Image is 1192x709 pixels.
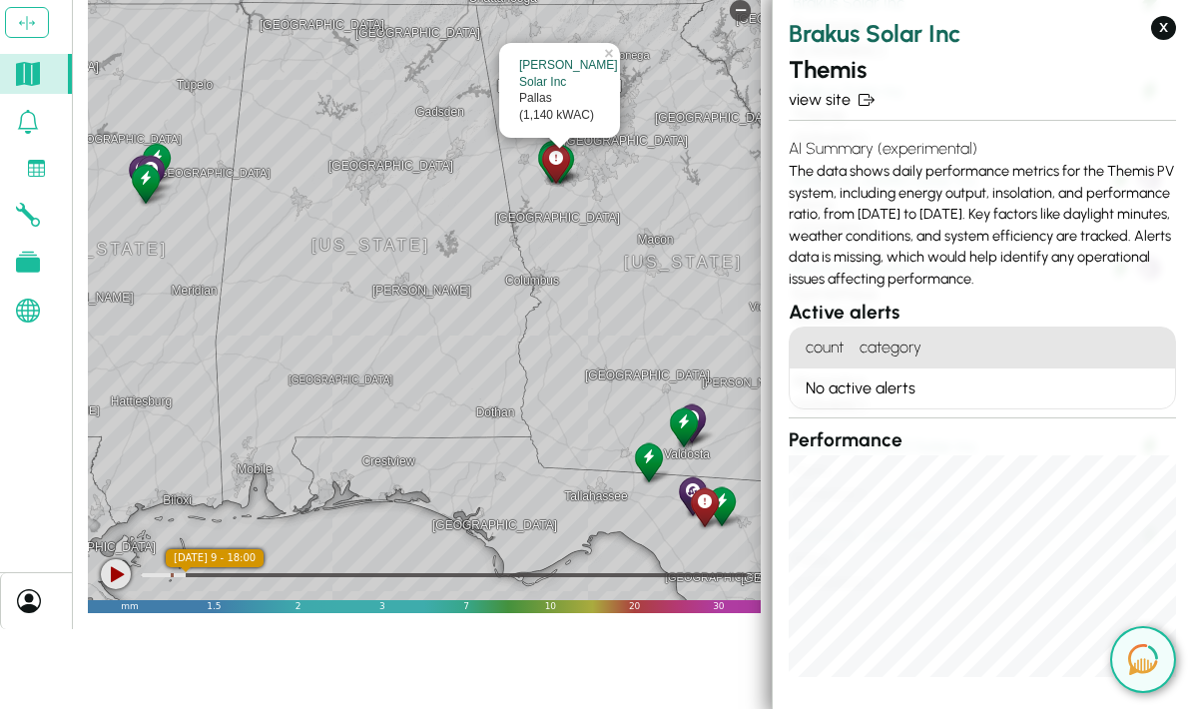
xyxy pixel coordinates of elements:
[687,484,722,529] div: Astraeus
[789,52,1176,88] h2: Themis
[602,43,620,57] a: ×
[519,57,600,91] div: [PERSON_NAME] Solar Inc
[519,107,600,124] div: (1,140 kWAC)
[704,483,739,528] div: Rhea
[519,90,600,107] div: Pallas
[133,152,168,197] div: Epimetheus
[534,140,569,185] div: Asteria
[789,137,1176,161] h4: AI Summary (experimental)
[166,549,264,567] div: local time
[1128,644,1158,675] img: open chat
[789,16,1176,52] h2: Brakus Solar Inc
[789,426,1176,455] h3: Performance
[666,404,701,449] div: Styx
[538,141,573,186] div: Coeus
[790,328,852,368] h4: count
[128,161,163,206] div: Themis
[852,328,1175,368] h4: category
[1151,16,1176,40] button: X
[139,140,174,185] div: Hyperion
[166,549,264,567] div: [DATE] 9 - 18:00
[789,88,1176,112] a: view site
[675,473,710,518] div: Crius
[789,299,1176,328] h3: Active alerts
[125,152,160,197] div: Dione
[631,439,666,484] div: Cronus
[674,400,709,445] div: Aura
[789,129,1176,299] div: The data shows daily performance metrics for the Themis PV system, including energy output, insol...
[790,368,1175,408] div: No active alerts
